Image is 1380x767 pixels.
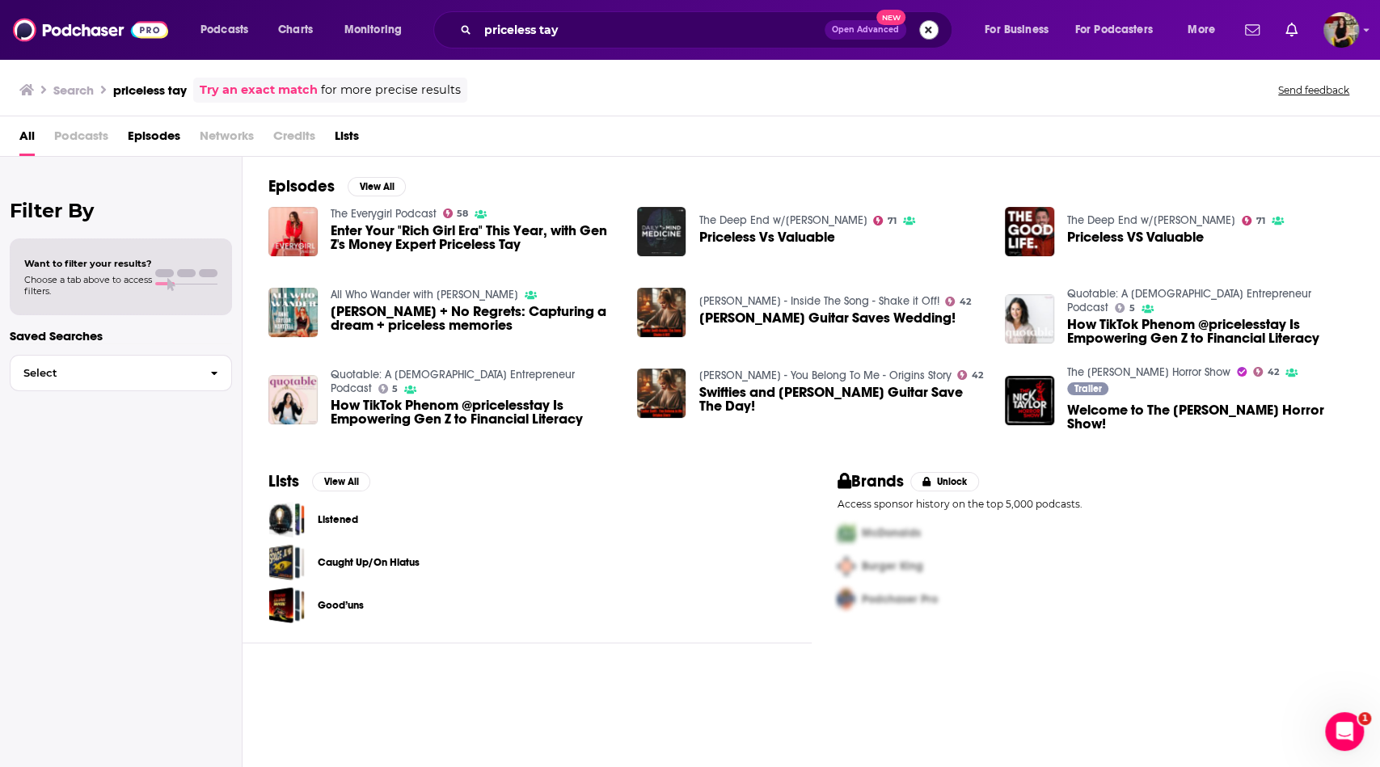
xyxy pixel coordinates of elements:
span: Choose a tab above to access filters. [24,274,152,297]
img: Taylor's Guitar Saves Wedding! [637,288,686,337]
input: Search podcasts, credits, & more... [478,17,825,43]
span: 5 [392,386,398,393]
a: Taylor Swift - Inside The Song - Shake it Off! [698,294,939,308]
span: All [19,123,35,156]
a: Taylor's Guitar Saves Wedding! [698,311,955,325]
span: Welcome to The [PERSON_NAME] Horror Show! [1067,403,1354,431]
a: 58 [443,209,469,218]
h2: Episodes [268,176,335,196]
a: The Deep End w/Taylor Welch [1067,213,1235,227]
a: Show notifications dropdown [1279,16,1304,44]
button: Open AdvancedNew [825,20,906,40]
div: Search podcasts, credits, & more... [449,11,968,48]
a: Listened [268,501,305,537]
a: Try an exact match [200,81,318,99]
img: Second Pro Logo [831,550,862,583]
img: Priceless VS Valuable [1005,207,1054,256]
img: Priceless Vs Valuable [637,207,686,256]
p: Access sponsor history on the top 5,000 podcasts. [838,498,1355,510]
h2: Lists [268,471,299,491]
span: Monitoring [344,19,402,41]
button: open menu [1176,17,1235,43]
button: open menu [333,17,423,43]
h3: priceless tay [113,82,187,98]
span: Lists [335,123,359,156]
button: open menu [189,17,269,43]
img: Nicole + No Regrets: Capturing a dream + priceless memories [268,288,318,337]
img: How TikTok Phenom @pricelesstay Is Empowering Gen Z to Financial Literacy [268,375,318,424]
button: View All [312,472,370,491]
span: Open Advanced [832,26,899,34]
button: Show profile menu [1323,12,1359,48]
p: Saved Searches [10,328,232,343]
span: McDonalds [862,526,921,540]
span: For Business [985,19,1049,41]
button: Send feedback [1273,83,1354,97]
img: Enter Your "Rich Girl Era" This Year, with Gen Z's Money Expert Priceless Tay [268,207,318,256]
a: Priceless Vs Valuable [698,230,834,244]
a: Priceless VS Valuable [1067,230,1204,244]
button: open menu [1065,17,1176,43]
a: 5 [378,384,399,394]
span: [PERSON_NAME] + No Regrets: Capturing a dream + priceless memories [331,305,618,332]
span: 42 [1268,369,1279,376]
span: Trailer [1074,384,1102,394]
span: 42 [960,298,971,306]
a: Good’uns [268,587,305,623]
a: 71 [1242,216,1265,225]
a: Show notifications dropdown [1239,16,1266,44]
h3: Search [53,82,94,98]
a: Good’uns [318,596,364,614]
img: How TikTok Phenom @pricelesstay Is Empowering Gen Z to Financial Literacy [1005,294,1054,343]
img: Swifties and Taylor's Guitar Save The Day! [637,369,686,418]
span: Podcasts [200,19,248,41]
span: Burger King [862,559,923,573]
span: 71 [888,217,897,225]
a: Quotable: A Female Entrepreneur Podcast [331,368,575,395]
span: 5 [1129,305,1135,312]
a: Swifties and Taylor's Guitar Save The Day! [698,386,985,413]
a: Episodes [128,123,180,156]
span: Podchaser Pro [862,592,938,606]
span: 1 [1358,712,1371,725]
a: Listened [318,511,358,529]
a: Welcome to The Nick Taylor Horror Show! [1067,403,1354,431]
span: 58 [457,210,468,217]
img: Podchaser - Follow, Share and Rate Podcasts [13,15,168,45]
button: View All [348,177,406,196]
a: How TikTok Phenom @pricelesstay Is Empowering Gen Z to Financial Literacy [1067,318,1354,345]
img: Third Pro Logo [831,583,862,616]
button: Unlock [910,472,979,491]
span: For Podcasters [1075,19,1153,41]
a: Quotable: A Female Entrepreneur Podcast [1067,287,1311,314]
a: All Who Wander with Anne Taylor Hartzell [331,288,518,301]
a: Enter Your "Rich Girl Era" This Year, with Gen Z's Money Expert Priceless Tay [331,224,618,251]
a: Taylor Swift - You Belong To Me - Origins Story [698,369,951,382]
span: 71 [1256,217,1265,225]
span: for more precise results [321,81,461,99]
span: Networks [200,123,254,156]
a: ListsView All [268,471,370,491]
img: Welcome to The Nick Taylor Horror Show! [1005,376,1054,425]
span: [PERSON_NAME] Guitar Saves Wedding! [698,311,955,325]
span: Credits [273,123,315,156]
a: Caught Up/On Hiatus [268,544,305,580]
a: Charts [268,17,323,43]
span: Swifties and [PERSON_NAME] Guitar Save The Day! [698,386,985,413]
h2: Filter By [10,199,232,222]
a: Nicole + No Regrets: Capturing a dream + priceless memories [331,305,618,332]
span: Want to filter your results? [24,258,152,269]
a: How TikTok Phenom @pricelesstay Is Empowering Gen Z to Financial Literacy [331,398,618,426]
